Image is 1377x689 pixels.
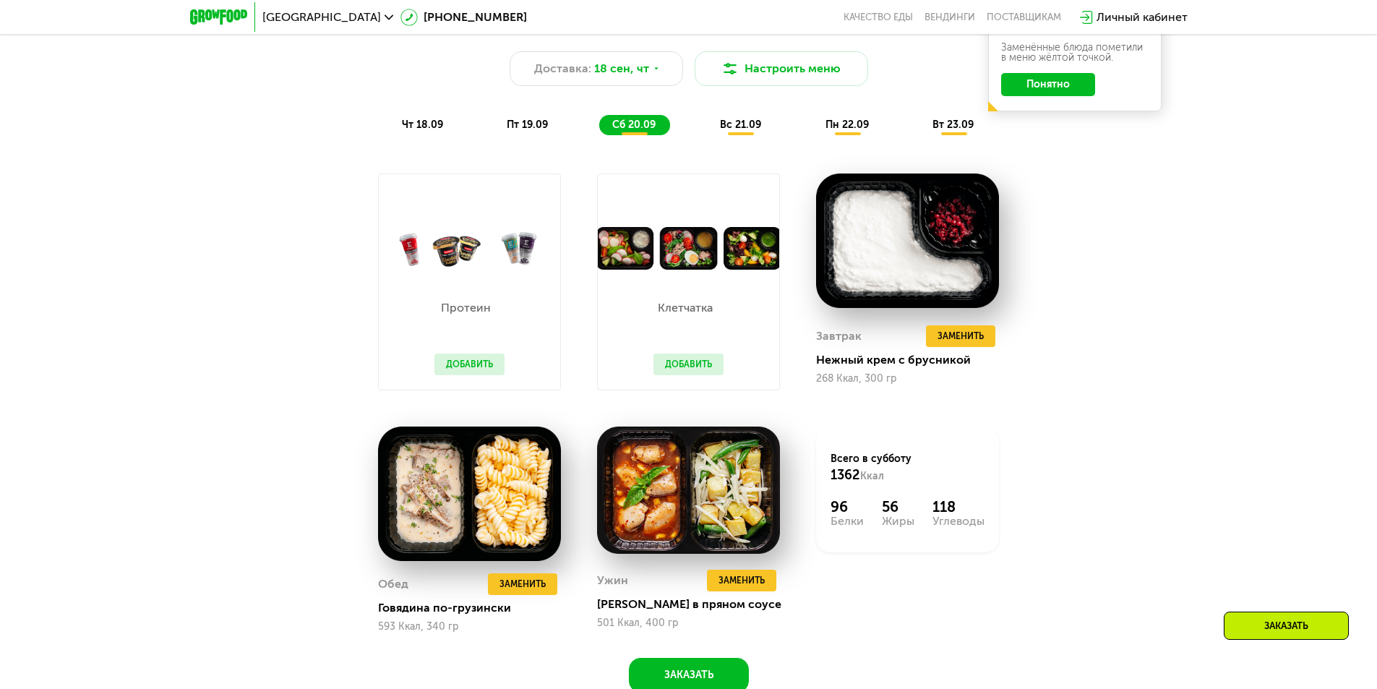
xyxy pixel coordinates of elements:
[612,119,656,131] span: сб 20.09
[932,515,985,527] div: Углеводы
[831,452,985,484] div: Всего в субботу
[594,60,649,77] span: 18 сен, чт
[932,119,974,131] span: вт 23.09
[597,617,780,629] div: 501 Ккал, 400 гр
[262,12,381,23] span: [GEOGRAPHIC_DATA]
[860,470,884,482] span: Ккал
[378,573,408,595] div: Обед
[1001,73,1095,96] button: Понятно
[402,119,443,131] span: чт 18.09
[707,570,776,591] button: Заменить
[653,302,716,314] p: Клетчатка
[925,12,975,23] a: Вендинги
[926,325,995,347] button: Заменить
[987,12,1061,23] div: поставщикам
[1097,9,1188,26] div: Личный кабинет
[882,498,914,515] div: 56
[816,325,862,347] div: Завтрак
[597,570,628,591] div: Ужин
[1224,612,1349,640] div: Заказать
[499,577,546,591] span: Заменить
[831,515,864,527] div: Белки
[882,515,914,527] div: Жиры
[816,353,1011,367] div: Нежный крем с брусникой
[534,60,591,77] span: Доставка:
[932,498,985,515] div: 118
[1001,43,1149,63] div: Заменённые блюда пометили в меню жёлтой точкой.
[718,573,765,588] span: Заменить
[720,119,761,131] span: вс 21.09
[434,302,497,314] p: Протеин
[695,51,868,86] button: Настроить меню
[825,119,869,131] span: пн 22.09
[378,621,561,633] div: 593 Ккал, 340 гр
[938,329,984,343] span: Заменить
[434,354,505,375] button: Добавить
[488,573,557,595] button: Заменить
[597,597,792,612] div: [PERSON_NAME] в пряном соусе
[378,601,572,615] div: Говядина по-грузински
[507,119,548,131] span: пт 19.09
[653,354,724,375] button: Добавить
[831,467,860,483] span: 1362
[831,498,864,515] div: 96
[816,373,999,385] div: 268 Ккал, 300 гр
[400,9,527,26] a: [PHONE_NUMBER]
[844,12,913,23] a: Качество еды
